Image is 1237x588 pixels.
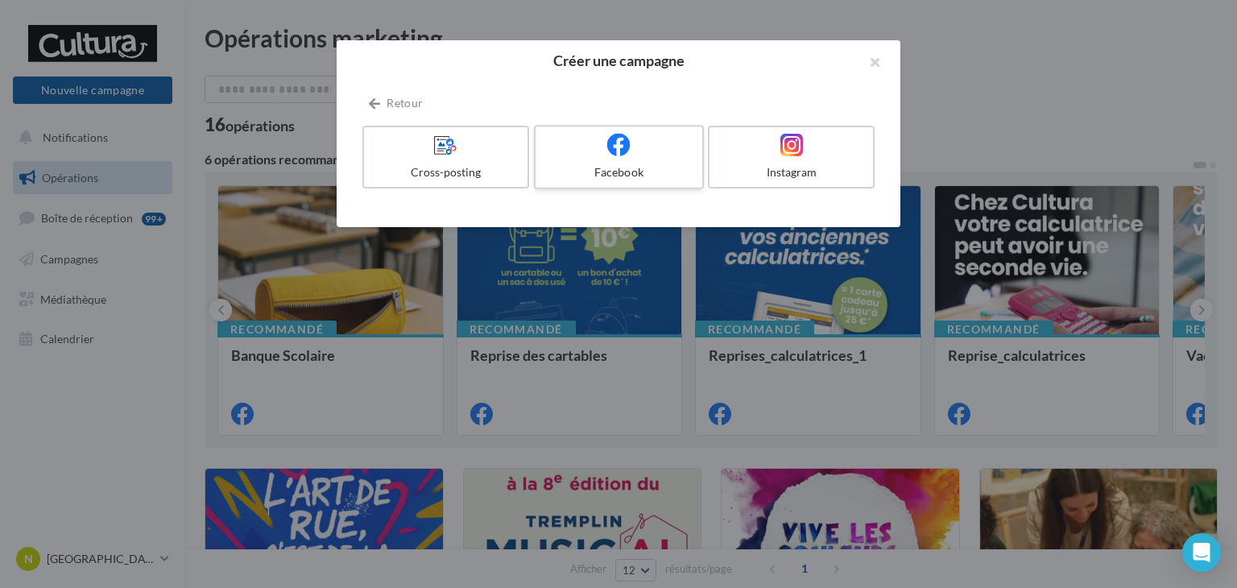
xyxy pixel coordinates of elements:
[542,164,695,180] div: Facebook
[362,53,875,68] h2: Créer une campagne
[716,164,867,180] div: Instagram
[1182,533,1221,572] div: Open Intercom Messenger
[370,164,521,180] div: Cross-posting
[362,93,429,113] button: Retour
